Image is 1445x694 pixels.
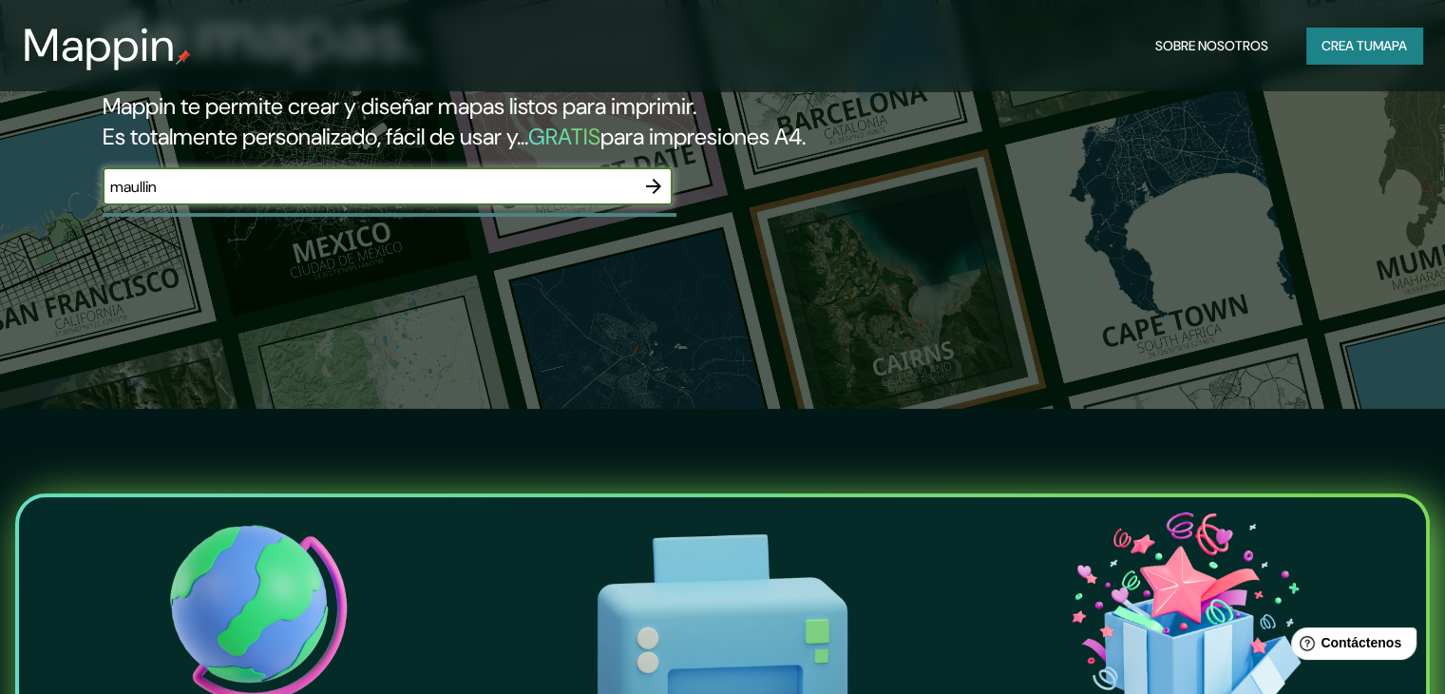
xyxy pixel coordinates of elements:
[103,91,696,121] font: Mappin te permite crear y diseñar mapas listos para imprimir.
[1373,37,1407,54] font: mapa
[23,15,176,75] font: Mappin
[1148,28,1276,64] button: Sobre nosotros
[1155,37,1268,54] font: Sobre nosotros
[600,122,806,151] font: para impresiones A4.
[176,49,191,65] img: pin de mapeo
[103,122,528,151] font: Es totalmente personalizado, fácil de usar y...
[1306,28,1422,64] button: Crea tumapa
[1321,37,1373,54] font: Crea tu
[103,176,635,198] input: Elige tu lugar favorito
[1276,620,1424,673] iframe: Lanzador de widgets de ayuda
[528,122,600,151] font: GRATIS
